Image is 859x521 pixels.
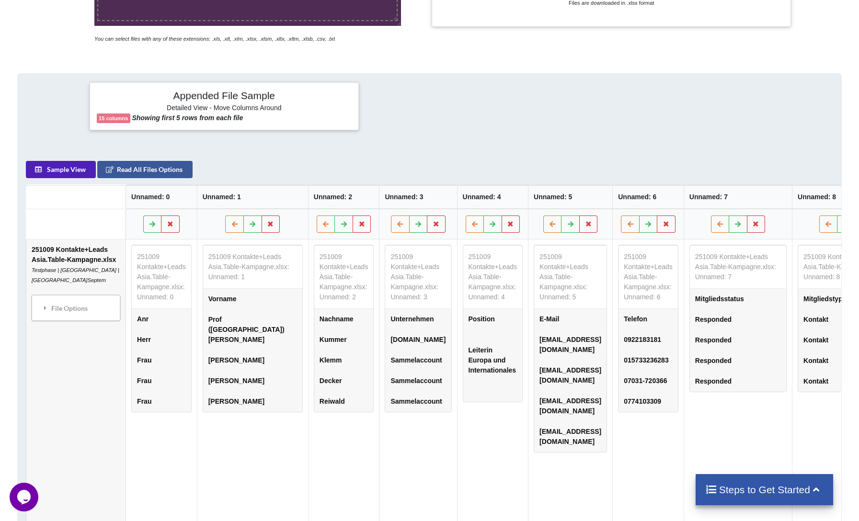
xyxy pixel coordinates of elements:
[684,185,792,209] th: Unnamed: 7
[203,350,302,371] td: [PERSON_NAME]
[612,185,684,209] th: Unnamed: 6
[203,289,302,309] td: Vorname
[314,309,374,329] td: Nachname
[314,350,374,371] td: Klemm
[385,350,451,371] td: Sammelaccount
[126,185,197,209] th: Unnamed: 0
[197,185,308,209] th: Unnamed: 1
[203,309,302,350] td: Prof ([GEOGRAPHIC_DATA])[PERSON_NAME]
[534,309,607,329] td: E-Mail
[10,483,40,511] iframe: chat widget
[618,371,678,391] td: 07031-720366
[314,391,374,412] td: Reiwald
[463,309,523,329] td: Position
[132,350,191,371] td: Frau
[97,104,352,113] h6: Detailed View - Move Columns Around
[690,351,786,371] td: Responded
[132,371,191,391] td: Frau
[385,391,451,412] td: Sammelaccount
[534,391,607,421] td: [EMAIL_ADDRESS][DOMAIN_NAME]
[314,371,374,391] td: Decker
[618,329,678,350] td: 0922183181
[528,185,612,209] th: Unnamed: 5
[385,329,451,350] td: [DOMAIN_NAME]
[690,330,786,351] td: Responded
[132,329,191,350] td: Herr
[690,289,786,309] td: Mitgliedsstatus
[132,391,191,412] td: Frau
[94,36,335,42] i: You can select files with any of these extensions: .xls, .xlt, .xlm, .xlsx, .xlsm, .xltx, .xltm, ...
[97,161,193,178] button: Read All Files Options
[463,340,523,381] td: Leiterin Europa und Internationales
[705,484,824,496] h4: Steps to Get Started
[534,421,607,452] td: [EMAIL_ADDRESS][DOMAIN_NAME]
[308,185,379,209] th: Unnamed: 2
[385,309,451,329] td: Unternehmen
[618,350,678,371] td: 015733236283
[314,329,374,350] td: Kummer
[99,115,128,121] b: 15 columns
[618,391,678,412] td: 0774103309
[534,329,607,360] td: [EMAIL_ADDRESS][DOMAIN_NAME]
[97,90,352,103] h4: Appended File Sample
[203,391,302,412] td: [PERSON_NAME]
[385,371,451,391] td: Sammelaccount
[534,360,607,391] td: [EMAIL_ADDRESS][DOMAIN_NAME]
[457,185,528,209] th: Unnamed: 4
[203,371,302,391] td: [PERSON_NAME]
[132,309,191,329] td: Anr
[690,371,786,392] td: Responded
[26,161,96,178] button: Sample View
[379,185,457,209] th: Unnamed: 3
[34,298,117,318] div: File Options
[690,309,786,330] td: Responded
[32,267,119,283] i: Testphase | [GEOGRAPHIC_DATA] | [GEOGRAPHIC_DATA]Septem
[132,114,243,122] b: Showing first 5 rows from each file
[618,309,678,329] td: Telefon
